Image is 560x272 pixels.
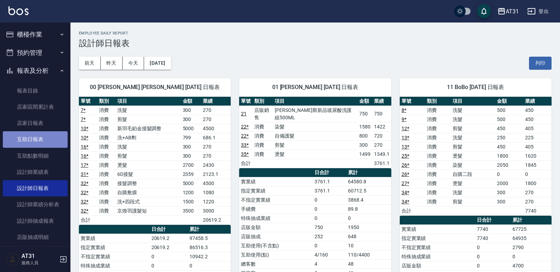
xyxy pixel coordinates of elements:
th: 業績 [372,97,391,106]
td: 消費 [97,179,116,188]
td: 1349.1 [372,150,391,159]
td: 3761.1 [372,159,391,168]
td: 洗+AB劑 [116,133,181,142]
td: 2000 [495,179,523,188]
table: a dense table [400,97,552,216]
td: 實業績 [400,224,475,234]
td: 0 [346,214,391,223]
a: 店販抽成明細 [3,229,68,245]
td: 300 [181,142,201,151]
td: 消費 [253,150,273,159]
td: 消費 [97,206,116,215]
a: 設計師抽成報表 [3,213,68,229]
a: 互助日報表 [3,131,68,147]
button: 櫃檯作業 [3,25,68,44]
img: Person [6,252,20,266]
td: 64580.8 [346,177,391,186]
td: 0 [475,252,511,261]
td: 互助使用(點) [239,250,313,259]
td: 剪髮 [116,151,181,160]
td: 燙髮 [273,150,357,159]
td: 0 [475,261,511,270]
td: 消費 [425,124,451,133]
td: 7740 [475,224,511,234]
td: 指定實業績 [400,234,475,243]
button: AT31 [494,4,522,19]
td: 消費 [425,142,451,151]
th: 金額 [357,97,372,106]
td: 2700 [181,160,201,170]
th: 業績 [523,97,552,106]
td: 20619.2 [201,215,231,224]
td: 消費 [425,106,451,115]
td: 消費 [97,151,116,160]
a: 店家日報表 [3,115,68,131]
td: 2790 [511,243,552,252]
a: 設計師業績分析表 [3,196,68,213]
td: 剪髮 [451,124,495,133]
td: 剪髮 [451,142,495,151]
td: 0 [511,252,552,261]
button: 今天 [123,57,144,70]
td: 270 [201,151,231,160]
td: 指定實業績 [239,186,313,195]
td: 總客數 [239,259,313,268]
td: 洗髮 [451,115,495,124]
td: 消費 [97,188,116,197]
td: 720 [372,131,391,140]
td: 300 [181,106,201,115]
td: 0 [523,170,552,179]
th: 項目 [451,97,495,106]
td: 270 [523,197,552,206]
td: 店販抽成 [239,232,313,241]
td: 270 [201,106,231,115]
td: 接髮調整 [116,179,181,188]
td: 消費 [97,106,116,115]
td: 10942.2 [188,252,231,261]
td: 4/160 [313,250,346,259]
td: 不指定實業績 [239,195,313,204]
td: 97458.5 [188,234,231,243]
td: 3761.1 [313,186,346,195]
td: 消費 [97,197,116,206]
td: 300 [495,197,523,206]
td: 6D接髮 [116,170,181,179]
td: 互助使用(不含點) [239,241,313,250]
a: 設計師業績表 [3,164,68,180]
td: 消費 [97,160,116,170]
th: 項目 [116,97,181,106]
td: 20619.2 [150,243,188,252]
button: 列印 [529,57,552,70]
td: 合計 [79,215,97,224]
th: 類別 [425,97,451,106]
td: 60712.5 [346,186,391,195]
td: 實業績 [79,234,150,243]
th: 累計 [346,168,391,177]
td: 燙髮 [451,151,495,160]
th: 累計 [188,225,231,234]
td: 0 [313,195,346,204]
a: 店家區間累計表 [3,99,68,115]
a: 設計師日報表 [3,180,68,196]
td: 1500 [181,197,201,206]
td: 250 [495,133,523,142]
td: [PERSON_NAME]斯新品玻尿酸洗護組500ML [273,106,357,122]
td: 特殊抽成業績 [79,261,150,270]
td: 剪髮 [451,197,495,206]
td: 2430 [201,160,231,170]
td: 洗髮 [116,106,181,115]
p: 服務人員 [21,260,57,266]
td: 450 [523,115,552,124]
td: 2359 [181,170,201,179]
td: 手續費 [239,204,313,214]
button: 前天 [79,57,101,70]
td: 1220 [201,197,231,206]
span: 11 BoBo [DATE] 日報表 [408,84,543,91]
td: 3000 [201,206,231,215]
td: 3500 [181,206,201,215]
td: 染髮 [451,160,495,170]
td: 799 [181,133,201,142]
td: 300 [181,115,201,124]
td: 洗+四段式 [116,197,181,206]
td: 消費 [97,124,116,133]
